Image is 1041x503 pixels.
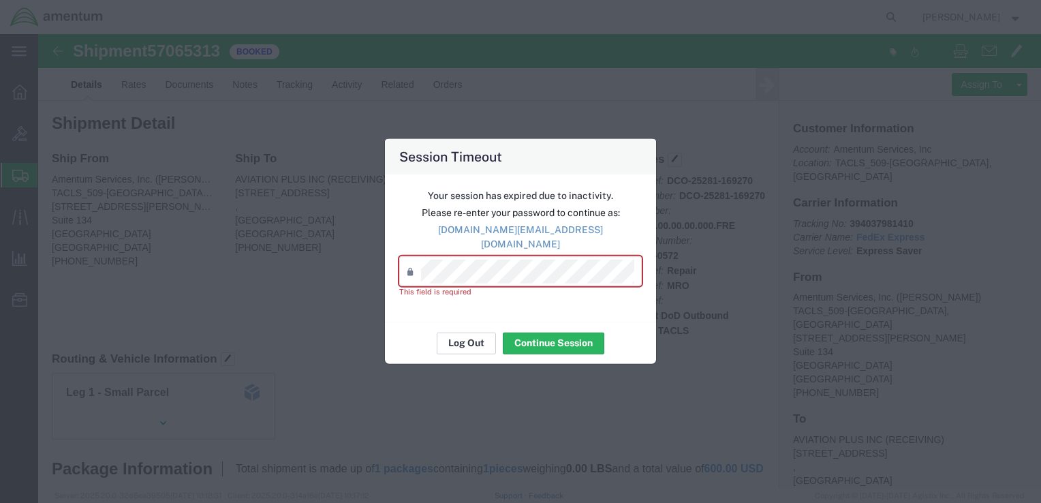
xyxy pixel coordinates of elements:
button: Continue Session [503,332,604,354]
div: This field is required [399,286,642,298]
h4: Session Timeout [399,147,502,166]
p: Please re-enter your password to continue as: [399,206,642,220]
p: Your session has expired due to inactivity. [399,189,642,203]
button: Log Out [437,332,496,354]
p: [DOMAIN_NAME][EMAIL_ADDRESS][DOMAIN_NAME] [399,223,642,251]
